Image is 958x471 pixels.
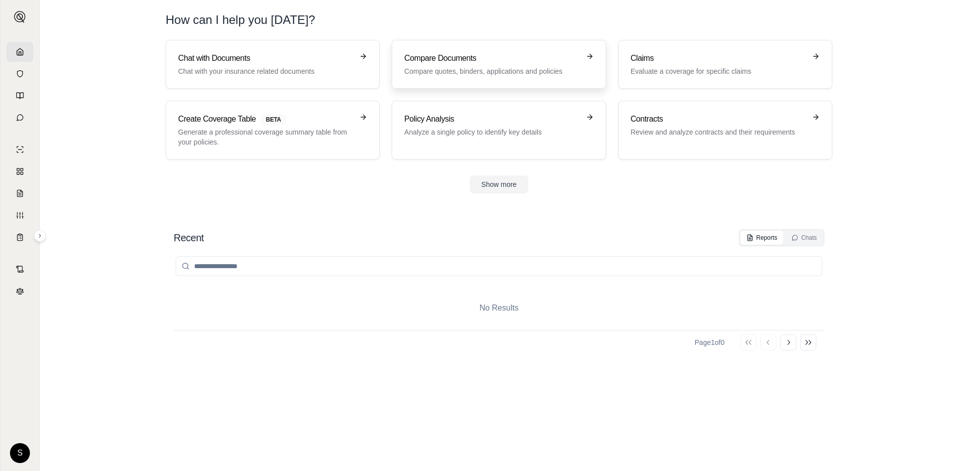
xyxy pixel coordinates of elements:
[392,101,606,159] a: Policy AnalysisAnalyze a single policy to identify key details
[178,52,353,64] h3: Chat with Documents
[404,66,579,76] p: Compare quotes, binders, applications and policies
[6,140,33,159] a: Single Policy
[6,108,33,128] a: Chat
[6,161,33,181] a: Policy Comparisons
[618,101,832,159] a: ContractsReview and analyze contracts and their requirements
[631,113,806,125] h3: Contracts
[785,231,823,245] button: Chats
[6,86,33,106] a: Prompt Library
[166,101,380,159] a: Create Coverage TableBETAGenerate a professional coverage summary table from your policies.
[631,52,806,64] h3: Claims
[404,52,579,64] h3: Compare Documents
[260,114,287,125] span: BETA
[6,227,33,247] a: Coverage Table
[746,234,777,242] div: Reports
[10,7,30,27] button: Expand sidebar
[174,231,204,245] h2: Recent
[166,40,380,89] a: Chat with DocumentsChat with your insurance related documents
[6,64,33,84] a: Documents Vault
[470,175,529,193] button: Show more
[14,11,26,23] img: Expand sidebar
[6,205,33,225] a: Custom Report
[740,231,783,245] button: Reports
[174,286,824,330] div: No Results
[404,127,579,137] p: Analyze a single policy to identify key details
[6,259,33,279] a: Contract Analysis
[618,40,832,89] a: ClaimsEvaluate a coverage for specific claims
[178,127,353,147] p: Generate a professional coverage summary table from your policies.
[404,113,579,125] h3: Policy Analysis
[392,40,606,89] a: Compare DocumentsCompare quotes, binders, applications and policies
[10,443,30,463] div: S
[166,12,832,28] h1: How can I help you [DATE]?
[6,281,33,301] a: Legal Search Engine
[178,113,353,125] h3: Create Coverage Table
[791,234,817,242] div: Chats
[631,127,806,137] p: Review and analyze contracts and their requirements
[34,230,46,242] button: Expand sidebar
[631,66,806,76] p: Evaluate a coverage for specific claims
[178,66,353,76] p: Chat with your insurance related documents
[6,183,33,203] a: Claim Coverage
[6,42,33,62] a: Home
[695,337,724,347] div: Page 1 of 0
